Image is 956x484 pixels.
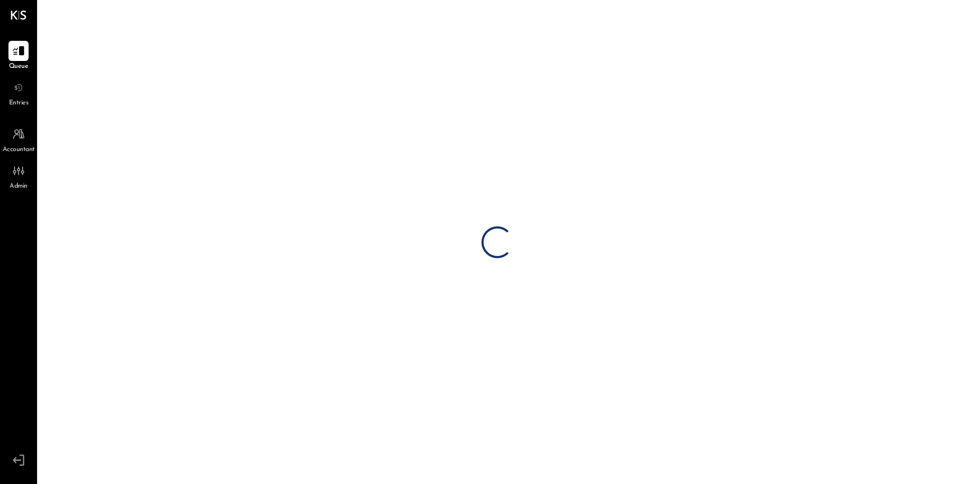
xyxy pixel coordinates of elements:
a: Admin [1,161,37,191]
span: Queue [9,62,29,72]
a: Entries [1,77,37,108]
a: Accountant [1,124,37,155]
span: Accountant [3,145,35,155]
span: Entries [9,99,29,108]
a: Queue [1,41,37,72]
span: Admin [10,182,28,191]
